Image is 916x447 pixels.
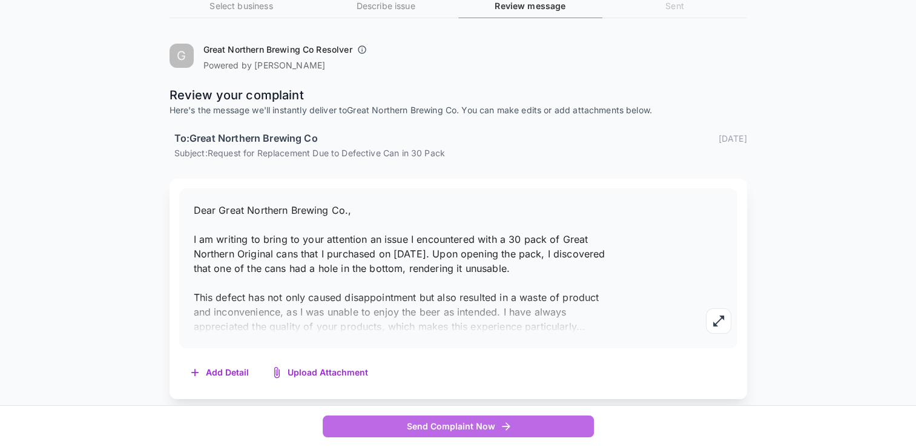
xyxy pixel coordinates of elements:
p: Subject: Request for Replacement Due to Defective Can in 30 Pack [174,147,747,159]
p: Review your complaint [170,86,747,104]
p: Powered by [PERSON_NAME] [203,59,372,71]
span: Dear Great Northern Brewing Co., I am writing to bring to your attention an issue I encountered w... [194,204,605,333]
button: Add Detail [179,360,261,385]
p: [DATE] [719,132,747,145]
p: Here's the message we'll instantly deliver to Great Northern Brewing Co . You can make edits or a... [170,104,747,116]
h6: Great Northern Brewing Co Resolver [203,44,352,56]
div: G [170,44,194,68]
button: Upload Attachment [261,360,380,385]
span: ... [576,320,585,333]
h6: To: Great Northern Brewing Co [174,131,318,147]
button: Send Complaint Now [323,416,594,438]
